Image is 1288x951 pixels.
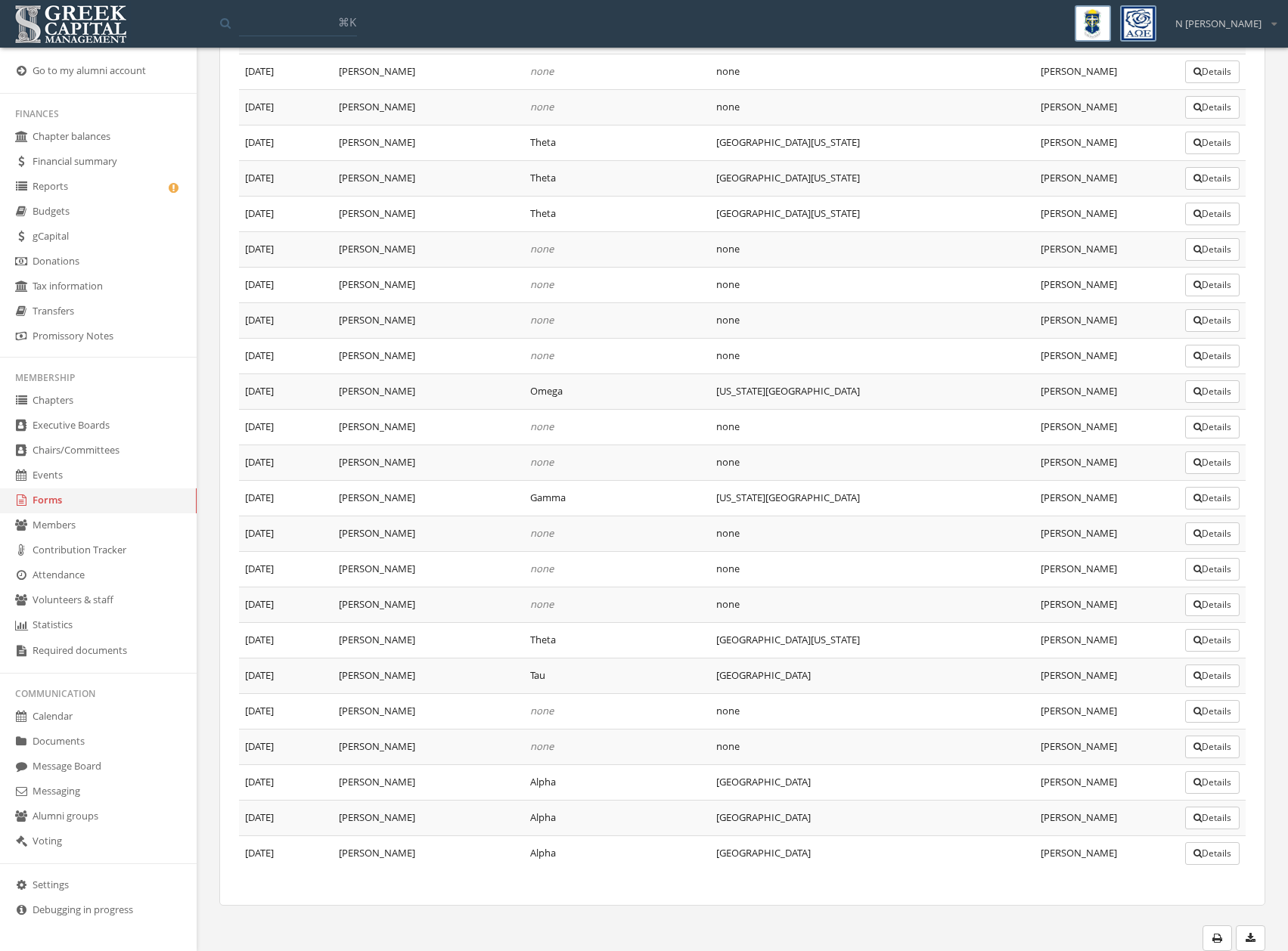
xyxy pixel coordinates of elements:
td: none [710,338,1035,373]
td: [GEOGRAPHIC_DATA][US_STATE] [710,125,1035,160]
td: [PERSON_NAME] [333,551,523,587]
button: Details [1185,629,1240,652]
div: N [PERSON_NAME] [1165,5,1277,31]
span: [PERSON_NAME] [1041,562,1117,575]
em: none [530,242,554,256]
em: none [530,277,554,291]
td: none [710,445,1035,480]
em: none [530,100,554,113]
td: [PERSON_NAME] [333,160,523,196]
em: none [530,64,554,78]
td: [PERSON_NAME] [333,445,523,480]
td: [DATE] [239,516,333,551]
button: Details [1185,238,1240,261]
td: none [710,302,1035,338]
td: [DATE] [239,800,333,835]
td: [DATE] [239,480,333,516]
td: [PERSON_NAME] [333,267,523,302]
td: [DATE] [239,302,333,338]
td: [PERSON_NAME] [333,196,523,231]
span: [PERSON_NAME] [1041,810,1117,824]
td: Theta [524,125,710,160]
td: [PERSON_NAME] [333,125,523,160]
td: [DATE] [239,693,333,729]
td: [DATE] [239,835,333,871]
em: none [530,739,554,753]
span: [PERSON_NAME] [1041,420,1117,433]
td: [DATE] [239,445,333,480]
td: [PERSON_NAME] [333,516,523,551]
button: Details [1185,309,1240,332]
span: [PERSON_NAME] [1041,846,1117,860]
span: [PERSON_NAME] [1041,739,1117,753]
td: none [710,89,1035,125]
button: Details [1185,345,1240,367]
td: none [710,693,1035,729]
span: [PERSON_NAME] [1041,633,1117,646]
button: Details [1185,274,1240,296]
td: [DATE] [239,409,333,445]
span: [PERSON_NAME] [1041,597,1117,611]
td: [PERSON_NAME] [333,693,523,729]
td: [PERSON_NAME] [333,54,523,89]
td: [PERSON_NAME] [333,302,523,338]
td: [PERSON_NAME] [333,89,523,125]
span: [PERSON_NAME] [1041,704,1117,717]
td: none [710,516,1035,551]
button: Details [1185,700,1240,723]
button: Details [1185,203,1240,225]
span: [PERSON_NAME] [1041,206,1117,220]
em: none [530,313,554,327]
td: [PERSON_NAME] [333,587,523,622]
em: none [530,420,554,433]
td: [PERSON_NAME] [333,835,523,871]
td: [DATE] [239,196,333,231]
span: [PERSON_NAME] [1041,491,1117,504]
button: Details [1185,96,1240,119]
span: ⌘K [338,14,356,29]
em: none [530,704,554,717]
td: Tau [524,658,710,693]
td: [DATE] [239,587,333,622]
em: none [530,562,554,575]
td: none [710,231,1035,267]
td: [DATE] [239,373,333,409]
td: [PERSON_NAME] [333,373,523,409]
td: Theta [524,196,710,231]
td: [PERSON_NAME] [333,338,523,373]
td: [DATE] [239,267,333,302]
span: [PERSON_NAME] [1041,526,1117,540]
span: [PERSON_NAME] [1041,455,1117,469]
button: Details [1185,771,1240,794]
td: Gamma [524,480,710,516]
td: [DATE] [239,622,333,658]
span: [PERSON_NAME] [1041,348,1117,362]
button: Details [1185,380,1240,403]
button: Details [1185,842,1240,865]
button: Details [1185,664,1240,687]
span: N [PERSON_NAME] [1175,17,1262,31]
td: [DATE] [239,729,333,764]
td: [GEOGRAPHIC_DATA] [710,658,1035,693]
td: [DATE] [239,338,333,373]
td: Alpha [524,835,710,871]
td: [PERSON_NAME] [333,622,523,658]
td: [GEOGRAPHIC_DATA][US_STATE] [710,622,1035,658]
td: [GEOGRAPHIC_DATA][US_STATE] [710,160,1035,196]
span: [PERSON_NAME] [1041,384,1117,398]
td: [DATE] [239,764,333,800]
button: Details [1185,558,1240,581]
td: [GEOGRAPHIC_DATA][US_STATE] [710,196,1035,231]
span: [PERSON_NAME] [1041,242,1117,256]
span: [PERSON_NAME] [1041,668,1117,682]
button: Details [1185,487,1240,510]
td: [DATE] [239,125,333,160]
em: none [530,348,554,362]
button: Details [1185,416,1240,438]
em: none [530,455,554,469]
td: none [710,729,1035,764]
td: none [710,409,1035,445]
td: [PERSON_NAME] [333,231,523,267]
span: [PERSON_NAME] [1041,277,1117,291]
span: [PERSON_NAME] [1041,64,1117,78]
